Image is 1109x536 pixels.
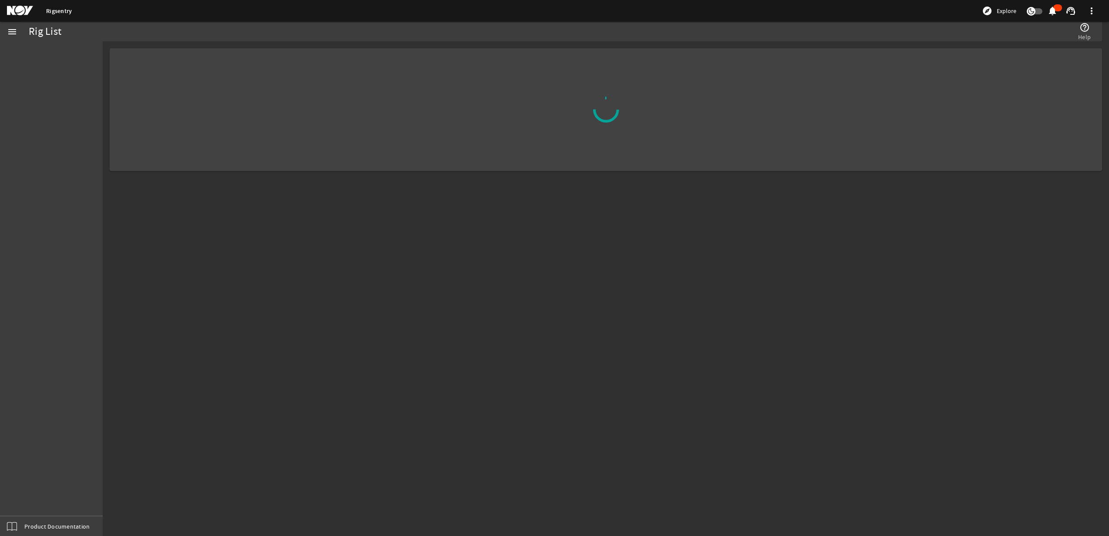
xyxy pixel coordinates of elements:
[1079,22,1090,33] mat-icon: help_outline
[1065,6,1076,16] mat-icon: support_agent
[46,7,72,15] a: Rigsentry
[1047,6,1058,16] mat-icon: notifications
[1081,0,1102,21] button: more_vert
[982,6,992,16] mat-icon: explore
[24,522,90,531] span: Product Documentation
[978,4,1020,18] button: Explore
[997,7,1016,15] span: Explore
[7,27,17,37] mat-icon: menu
[1078,33,1091,41] span: Help
[29,27,61,36] div: Rig List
